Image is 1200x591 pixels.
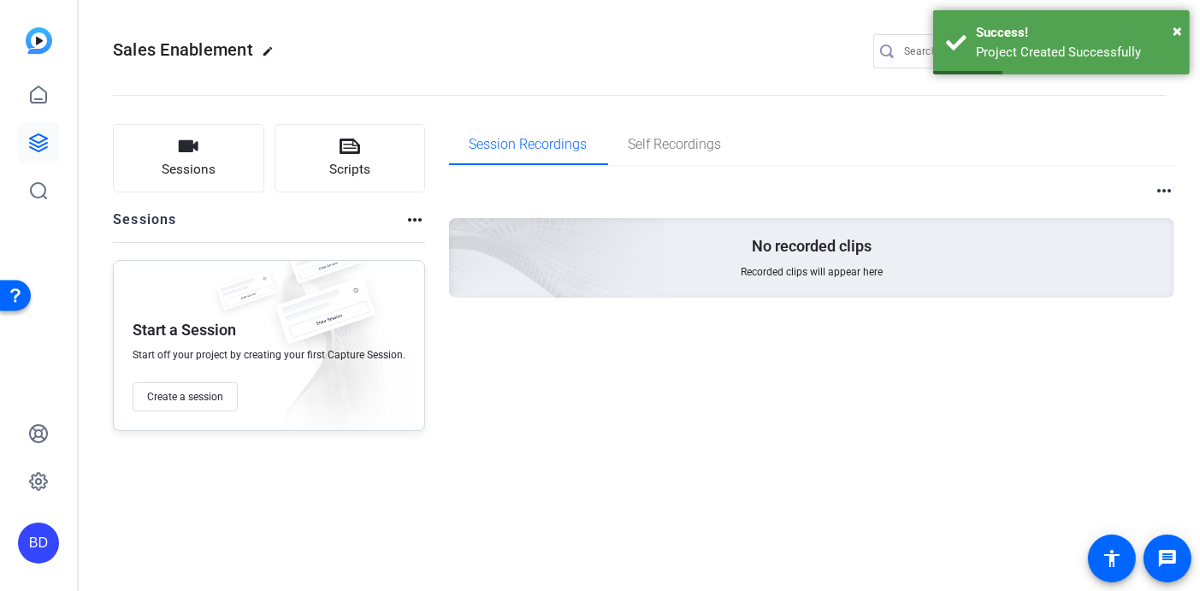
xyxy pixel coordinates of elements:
[113,39,253,60] span: Sales Enablement
[1102,548,1122,569] mat-icon: accessibility
[113,210,177,242] h2: Sessions
[275,124,426,192] button: Scripts
[752,236,872,257] p: No recorded clips
[26,27,52,54] img: blue-gradient.svg
[262,45,282,66] mat-icon: edit
[741,265,883,279] span: Recorded clips will appear here
[329,160,370,180] span: Scripts
[133,320,236,340] p: Start a Session
[976,43,1177,62] div: Project Created Successfully
[250,256,416,439] img: embarkstudio-empty-session.png
[278,235,372,298] img: fake-session.png
[162,160,216,180] span: Sessions
[208,271,285,322] img: fake-session.png
[1157,548,1178,569] mat-icon: message
[976,23,1177,43] div: Success!
[405,210,425,230] mat-icon: more_horiz
[257,49,665,420] img: embarkstudio-empty-session.png
[18,523,59,564] div: BD
[133,382,238,411] button: Create a session
[261,278,389,363] img: fake-session.png
[113,124,264,192] button: Sessions
[629,138,722,151] span: Self Recordings
[470,138,588,151] span: Session Recordings
[904,41,1058,62] input: Search
[1173,21,1182,41] span: ×
[1173,18,1182,44] button: Close
[133,348,405,362] span: Start off your project by creating your first Capture Session.
[147,390,223,404] span: Create a session
[1154,180,1174,201] mat-icon: more_horiz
